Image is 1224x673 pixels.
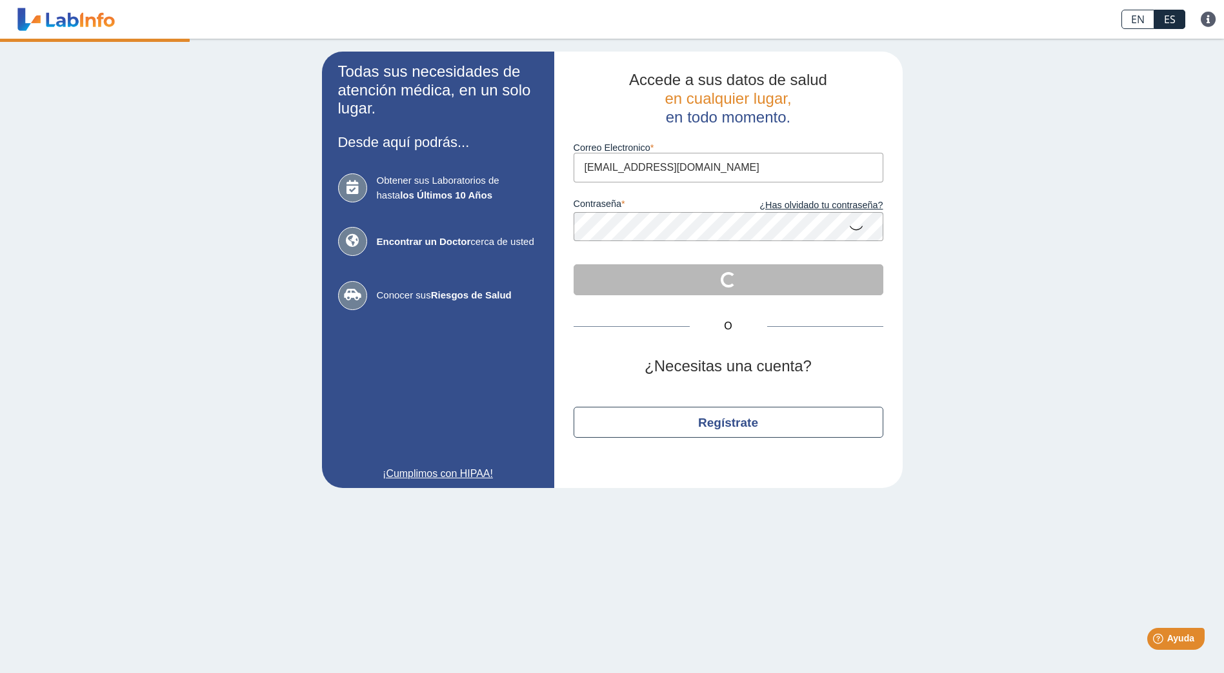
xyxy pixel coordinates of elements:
span: Obtener sus Laboratorios de hasta [377,173,538,202]
button: Regístrate [574,407,883,438]
a: ES [1154,10,1185,29]
b: Riesgos de Salud [431,289,512,300]
span: O [690,318,767,334]
span: en cualquier lugar, [665,90,791,107]
a: EN [1121,10,1154,29]
b: los Últimos 10 Años [400,190,492,200]
a: ¡Cumplimos con HIPAA! [338,466,538,482]
span: Accede a sus datos de salud [629,71,827,88]
h2: Todas sus necesidades de atención médica, en un solo lugar. [338,63,538,118]
h2: ¿Necesitas una cuenta? [574,357,883,376]
a: ¿Has olvidado tu contraseña? [728,199,883,213]
h3: Desde aquí podrás... [338,134,538,150]
iframe: Help widget launcher [1109,623,1210,659]
label: contraseña [574,199,728,213]
b: Encontrar un Doctor [377,236,471,247]
span: Conocer sus [377,288,538,303]
span: en todo momento. [666,108,790,126]
label: Correo Electronico [574,142,883,153]
span: cerca de usted [377,235,538,249]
